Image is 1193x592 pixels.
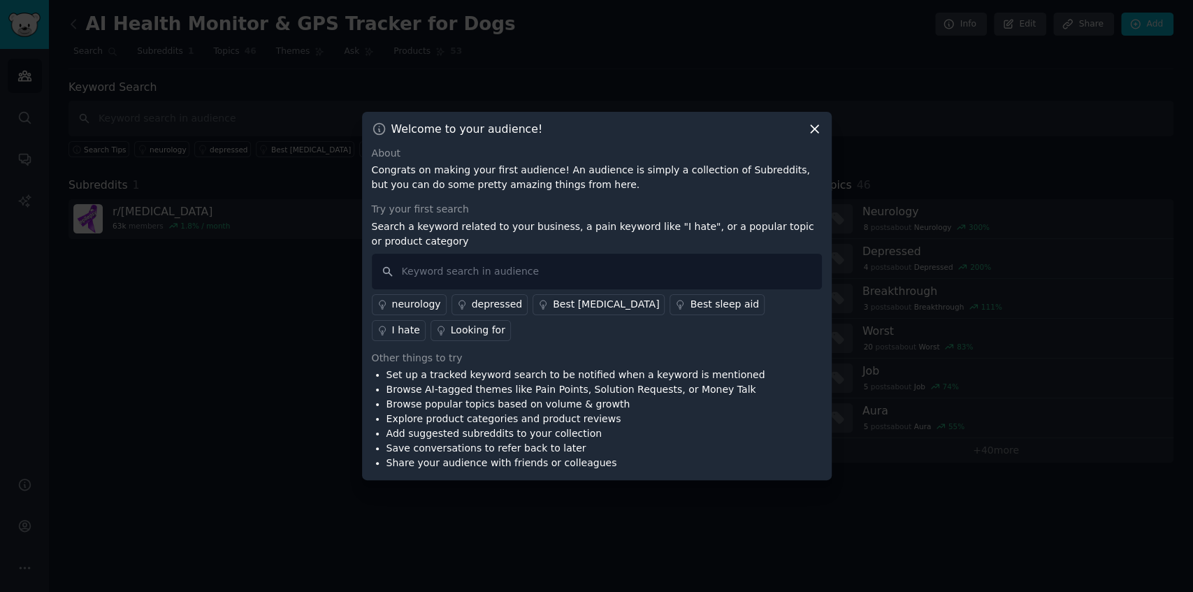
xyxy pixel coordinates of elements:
input: Keyword search in audience [372,254,822,289]
li: Browse popular topics based on volume & growth [386,397,765,412]
div: Other things to try [372,351,822,366]
div: About [372,146,822,161]
div: I hate [392,323,420,338]
a: Looking for [431,320,511,341]
a: I hate [372,320,426,341]
div: neurology [392,297,441,312]
li: Save conversations to refer back to later [386,441,765,456]
div: Looking for [451,323,505,338]
li: Set up a tracked keyword search to be notified when a keyword is mentioned [386,368,765,382]
p: Search a keyword related to your business, a pain keyword like "I hate", or a popular topic or pr... [372,219,822,249]
li: Explore product categories and product reviews [386,412,765,426]
a: depressed [451,294,528,315]
div: Best sleep aid [690,297,759,312]
div: Best [MEDICAL_DATA] [553,297,659,312]
li: Add suggested subreddits to your collection [386,426,765,441]
div: Try your first search [372,202,822,217]
li: Browse AI-tagged themes like Pain Points, Solution Requests, or Money Talk [386,382,765,397]
p: Congrats on making your first audience! An audience is simply a collection of Subreddits, but you... [372,163,822,192]
li: Share your audience with friends or colleagues [386,456,765,470]
h3: Welcome to your audience! [391,122,543,136]
a: neurology [372,294,447,315]
a: Best [MEDICAL_DATA] [533,294,665,315]
a: Best sleep aid [670,294,765,315]
div: depressed [472,297,523,312]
